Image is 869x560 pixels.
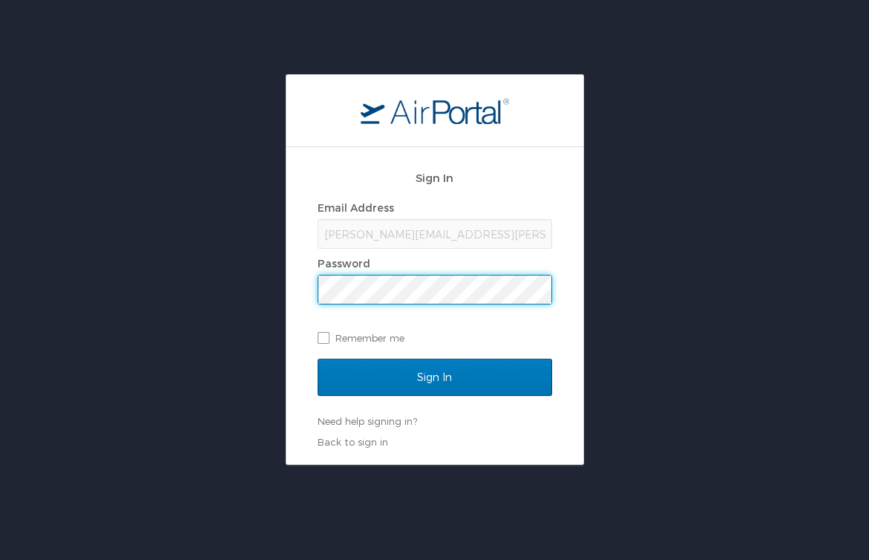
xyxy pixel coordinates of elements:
[318,327,552,349] label: Remember me
[318,257,370,270] label: Password
[318,436,388,448] a: Back to sign in
[318,415,417,427] a: Need help signing in?
[318,169,552,186] h2: Sign In
[361,97,509,124] img: logo
[318,359,552,396] input: Sign In
[318,201,394,214] label: Email Address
